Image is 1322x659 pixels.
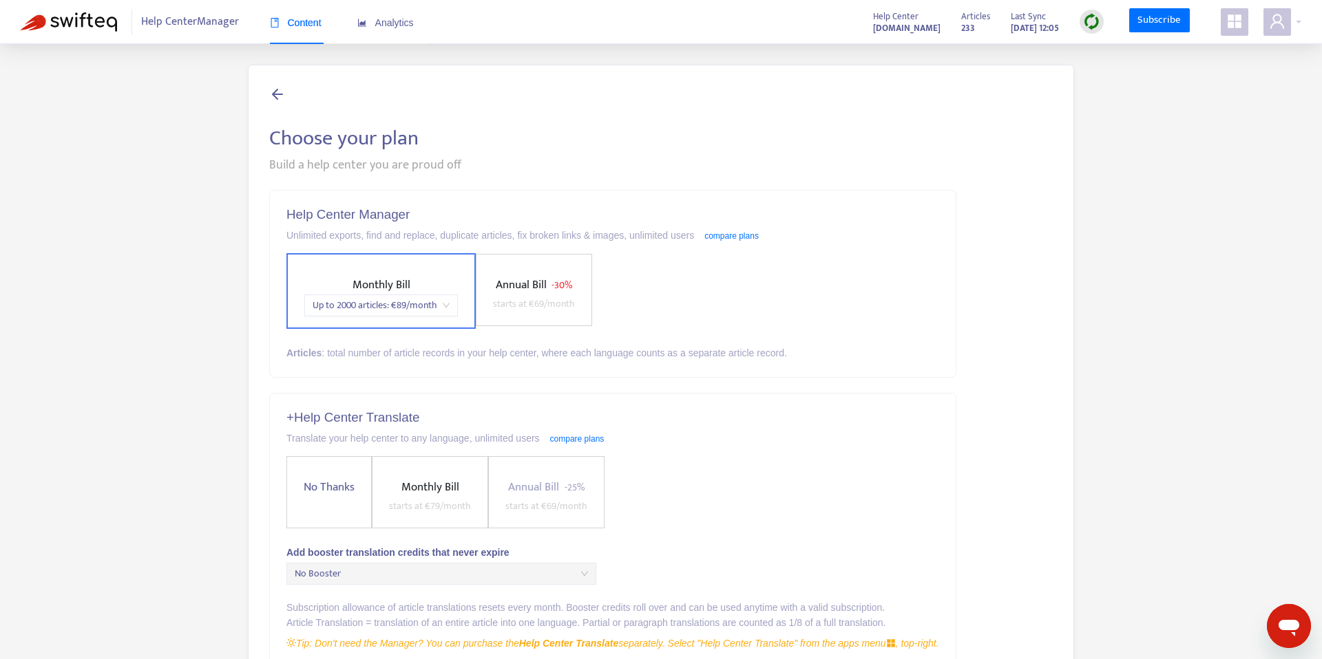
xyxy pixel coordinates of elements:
[508,477,559,497] span: Annual Bill
[357,18,367,28] span: area-chart
[286,615,939,630] div: Article Translation = translation of an entire article into one language. Partial or paragraph tr...
[401,477,459,497] span: Monthly Bill
[141,9,239,35] span: Help Center Manager
[704,231,759,241] a: compare plans
[873,21,941,36] strong: [DOMAIN_NAME]
[357,17,414,28] span: Analytics
[873,9,919,24] span: Help Center
[21,12,117,32] img: Swifteq
[313,295,450,316] span: Up to 2000 articles : € 89 /month
[286,600,939,615] div: Subscription allowance of article translations resets every month. Booster credits roll over and ...
[1269,13,1286,30] span: user
[295,563,588,584] span: No Booster
[493,296,575,312] span: starts at € 69 /month
[1011,9,1046,24] span: Last Sync
[496,275,547,294] span: Annual Bill
[505,498,587,514] span: starts at € 69 /month
[550,434,605,444] a: compare plans
[286,347,322,358] strong: Articles
[552,277,572,293] span: - 30%
[286,345,939,360] div: : total number of article records in your help center, where each language counts as a separate a...
[886,638,896,648] span: appstore
[286,228,939,243] div: Unlimited exports, find and replace, duplicate articles, fix broken links & images, unlimited users
[269,156,1053,175] div: Build a help center you are proud off
[1267,604,1311,648] iframe: Button to launch messaging window
[298,478,360,497] span: No Thanks
[389,498,471,514] span: starts at € 79 /month
[286,431,939,446] div: Translate your help center to any language, unlimited users
[1011,21,1059,36] strong: [DATE] 12:05
[961,9,990,24] span: Articles
[1226,13,1243,30] span: appstore
[1129,8,1190,33] a: Subscribe
[270,18,280,28] span: book
[286,545,939,560] div: Add booster translation credits that never expire
[269,126,1053,151] h2: Choose your plan
[961,21,975,36] strong: 233
[353,275,410,294] span: Monthly Bill
[565,479,585,495] span: - 25%
[1083,13,1100,30] img: sync.dc5367851b00ba804db3.png
[519,638,618,649] strong: Help Center Translate
[286,207,939,223] h5: Help Center Manager
[286,636,939,651] div: Tip: Don't need the Manager? You can purchase the separately. Select "Help Center Translate" from...
[873,20,941,36] a: [DOMAIN_NAME]
[270,17,322,28] span: Content
[286,410,939,426] h5: + Help Center Translate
